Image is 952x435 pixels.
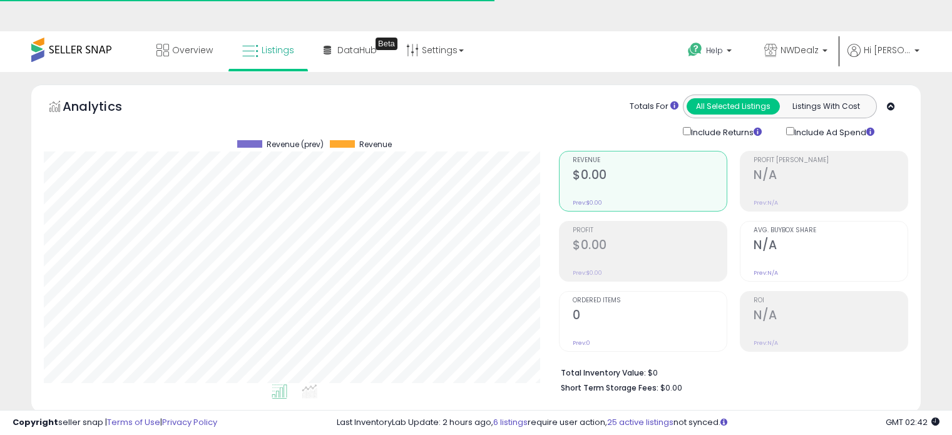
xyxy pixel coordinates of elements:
[573,339,590,347] small: Prev: 0
[561,382,658,393] b: Short Term Storage Fees:
[754,339,778,347] small: Prev: N/A
[359,140,392,149] span: Revenue
[337,44,377,56] span: DataHub
[687,42,703,58] i: Get Help
[262,44,294,56] span: Listings
[886,416,939,428] span: 2025-09-15 02:42 GMT
[162,416,217,428] a: Privacy Policy
[397,31,473,69] a: Settings
[573,199,602,207] small: Prev: $0.00
[573,269,602,277] small: Prev: $0.00
[561,367,646,378] b: Total Inventory Value:
[660,382,682,394] span: $0.00
[754,199,778,207] small: Prev: N/A
[678,33,744,71] a: Help
[754,227,908,234] span: Avg. Buybox Share
[573,308,727,325] h2: 0
[607,416,673,428] a: 25 active listings
[147,31,222,69] a: Overview
[781,44,819,56] span: NWDealz
[63,98,146,118] h5: Analytics
[687,98,780,115] button: All Selected Listings
[754,157,908,164] span: Profit [PERSON_NAME]
[755,31,837,72] a: NWDealz
[376,38,397,50] div: Tooltip anchor
[573,238,727,255] h2: $0.00
[777,125,894,139] div: Include Ad Spend
[561,364,899,379] li: $0
[706,45,723,56] span: Help
[314,31,386,69] a: DataHub
[630,101,678,113] div: Totals For
[107,416,160,428] a: Terms of Use
[493,416,528,428] a: 6 listings
[573,227,727,234] span: Profit
[754,308,908,325] h2: N/A
[754,269,778,277] small: Prev: N/A
[233,31,304,69] a: Listings
[13,416,58,428] strong: Copyright
[573,157,727,164] span: Revenue
[267,140,324,149] span: Revenue (prev)
[754,297,908,304] span: ROI
[337,417,939,429] div: Last InventoryLab Update: 2 hours ago, require user action, not synced.
[779,98,873,115] button: Listings With Cost
[573,297,727,304] span: Ordered Items
[754,168,908,185] h2: N/A
[673,125,777,139] div: Include Returns
[573,168,727,185] h2: $0.00
[864,44,911,56] span: Hi [PERSON_NAME]
[754,238,908,255] h2: N/A
[13,417,217,429] div: seller snap | |
[172,44,213,56] span: Overview
[847,44,919,72] a: Hi [PERSON_NAME]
